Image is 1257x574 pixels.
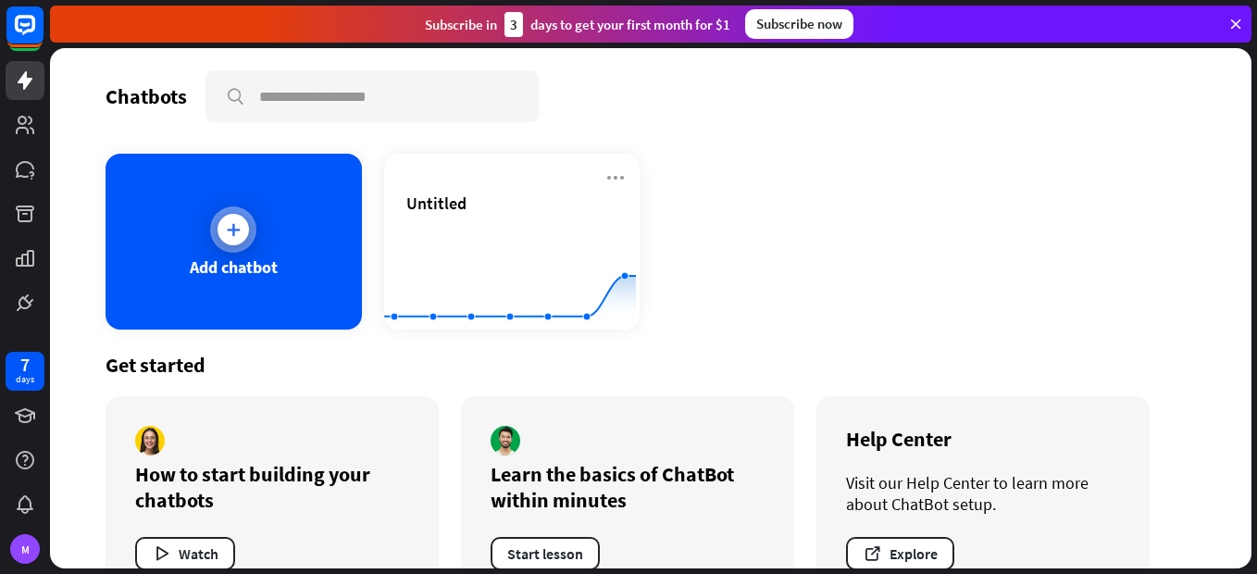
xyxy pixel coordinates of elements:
[106,83,187,109] div: Chatbots
[846,426,1120,452] div: Help Center
[425,12,730,37] div: Subscribe in days to get your first month for $1
[504,12,523,37] div: 3
[16,373,34,386] div: days
[406,193,467,214] span: Untitled
[190,256,278,278] div: Add chatbot
[745,9,853,39] div: Subscribe now
[135,537,235,570] button: Watch
[106,352,1196,378] div: Get started
[10,534,40,564] div: M
[491,426,520,455] img: author
[135,461,409,513] div: How to start building your chatbots
[491,537,600,570] button: Start lesson
[491,461,765,513] div: Learn the basics of ChatBot within minutes
[15,7,70,63] button: Open LiveChat chat widget
[135,426,165,455] img: author
[846,472,1120,515] div: Visit our Help Center to learn more about ChatBot setup.
[20,356,30,373] div: 7
[6,352,44,391] a: 7 days
[846,537,954,570] button: Explore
